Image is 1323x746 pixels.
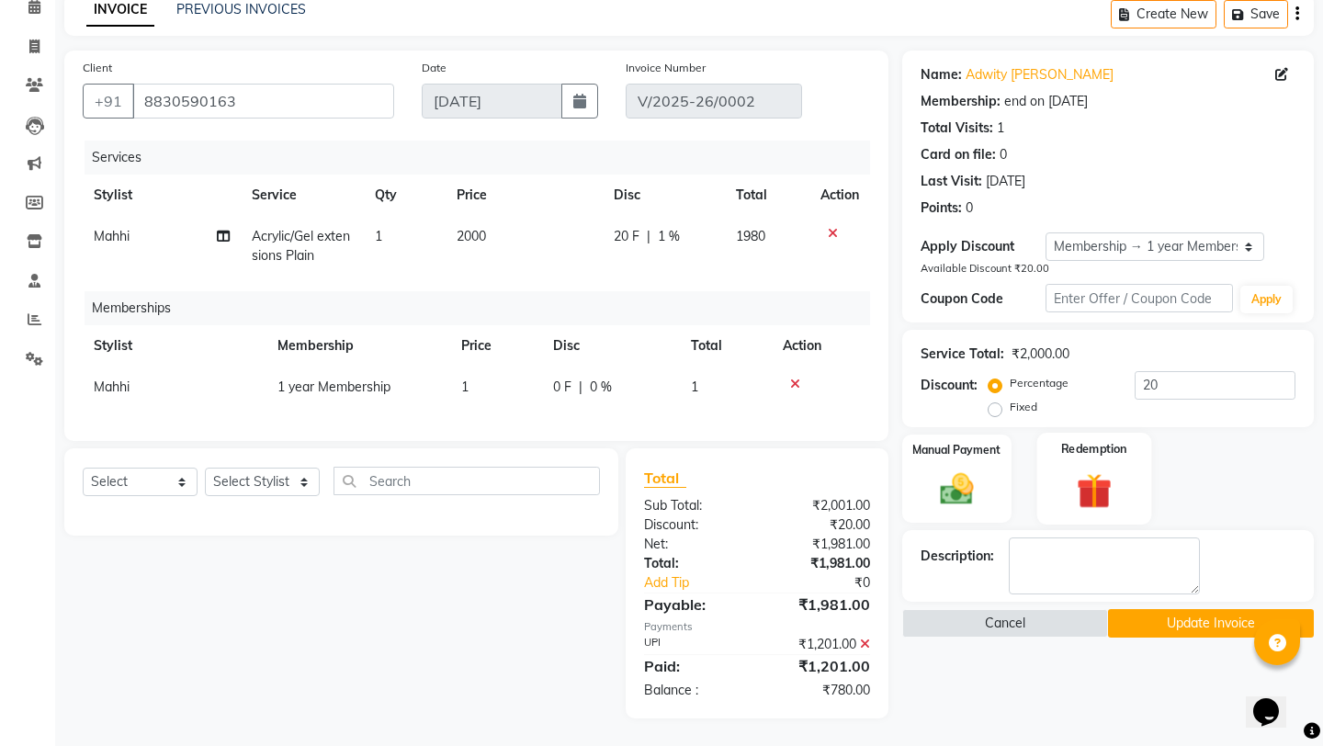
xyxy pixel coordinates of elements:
[921,172,982,191] div: Last Visit:
[921,547,994,566] div: Description:
[630,573,778,593] a: Add Tip
[930,469,985,508] img: _cash.svg
[630,635,757,654] div: UPI
[1066,469,1123,513] img: _gift.svg
[691,379,698,395] span: 1
[997,119,1004,138] div: 1
[553,378,571,397] span: 0 F
[757,554,884,573] div: ₹1,981.00
[921,145,996,164] div: Card on file:
[590,378,612,397] span: 0 %
[772,325,870,367] th: Action
[630,681,757,700] div: Balance :
[375,228,382,244] span: 1
[921,92,1001,111] div: Membership:
[176,1,306,17] a: PREVIOUS INVOICES
[647,227,650,246] span: |
[364,175,446,216] th: Qty
[461,379,469,395] span: 1
[579,378,582,397] span: |
[450,325,542,367] th: Price
[757,635,884,654] div: ₹1,201.00
[630,496,757,515] div: Sub Total:
[736,228,765,244] span: 1980
[1246,673,1305,728] iframe: chat widget
[422,60,447,76] label: Date
[132,84,394,119] input: Search by Name/Mobile/Email/Code
[1240,286,1293,313] button: Apply
[757,593,884,616] div: ₹1,981.00
[966,198,973,218] div: 0
[757,496,884,515] div: ₹2,001.00
[921,345,1004,364] div: Service Total:
[680,325,772,367] th: Total
[630,535,757,554] div: Net:
[241,175,364,216] th: Service
[1000,145,1007,164] div: 0
[94,228,130,244] span: Mahhi
[921,65,962,85] div: Name:
[921,376,978,395] div: Discount:
[85,141,884,175] div: Services
[658,227,680,246] span: 1 %
[966,65,1114,85] a: Adwity [PERSON_NAME]
[446,175,602,216] th: Price
[1108,609,1314,638] button: Update Invoice
[83,175,241,216] th: Stylist
[921,289,1046,309] div: Coupon Code
[1004,92,1088,111] div: end on [DATE]
[457,228,486,244] span: 2000
[630,655,757,677] div: Paid:
[1010,399,1037,415] label: Fixed
[1061,441,1127,458] label: Redemption
[725,175,808,216] th: Total
[921,198,962,218] div: Points:
[757,655,884,677] div: ₹1,201.00
[85,291,884,325] div: Memberships
[921,119,993,138] div: Total Visits:
[630,554,757,573] div: Total:
[83,84,134,119] button: +91
[614,227,639,246] span: 20 F
[1046,284,1233,312] input: Enter Offer / Coupon Code
[603,175,726,216] th: Disc
[83,325,266,367] th: Stylist
[757,535,884,554] div: ₹1,981.00
[757,681,884,700] div: ₹780.00
[94,379,130,395] span: Mahhi
[912,442,1001,458] label: Manual Payment
[921,261,1295,277] div: Available Discount ₹20.00
[277,379,390,395] span: 1 year Membership
[644,619,870,635] div: Payments
[542,325,680,367] th: Disc
[630,515,757,535] div: Discount:
[921,237,1046,256] div: Apply Discount
[902,609,1108,638] button: Cancel
[266,325,450,367] th: Membership
[83,60,112,76] label: Client
[757,515,884,535] div: ₹20.00
[630,593,757,616] div: Payable:
[334,467,600,495] input: Search
[626,60,706,76] label: Invoice Number
[809,175,870,216] th: Action
[1012,345,1069,364] div: ₹2,000.00
[778,573,884,593] div: ₹0
[644,469,686,488] span: Total
[1010,375,1069,391] label: Percentage
[986,172,1025,191] div: [DATE]
[252,228,350,264] span: Acrylic/Gel extensions Plain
